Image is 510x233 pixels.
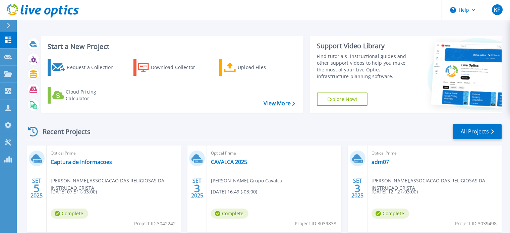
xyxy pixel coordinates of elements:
div: Find tutorials, instructional guides and other support videos to help you make the most of your L... [317,53,413,80]
div: Request a Collection [67,61,120,74]
span: [PERSON_NAME] , Grupo Cavalca [211,177,282,184]
span: Optical Prime [372,150,498,157]
div: Support Video Library [317,42,413,50]
span: [DATE] 12:12 (-03:00) [372,188,418,195]
span: Optical Prime [51,150,177,157]
a: Download Collector [133,59,208,76]
span: [PERSON_NAME] , ASSOCIACAO DAS RELIGIOSAS DA INSTRUCAO CRISTA [51,177,181,192]
a: Upload Files [219,59,294,76]
div: Upload Files [238,61,291,74]
span: [DATE] 16:49 (-03:00) [211,188,257,195]
span: Project ID: 3039498 [455,220,497,227]
a: View More [264,100,295,107]
span: Complete [51,209,88,219]
span: 3 [194,185,200,191]
div: Recent Projects [26,123,100,140]
div: SET 2025 [351,176,364,200]
span: [DATE] 07:51 (-03:00) [51,188,97,195]
a: Captura de Informacoes [51,159,112,165]
span: Complete [372,209,409,219]
div: Cloud Pricing Calculator [66,89,119,102]
a: adm07 [372,159,389,165]
div: SET 2025 [191,176,204,200]
a: All Projects [453,124,502,139]
span: KF [494,7,500,12]
span: Project ID: 3039838 [295,220,336,227]
span: Project ID: 3042242 [134,220,176,227]
a: Cloud Pricing Calculator [48,87,122,104]
a: Explore Now! [317,93,368,106]
span: Complete [211,209,248,219]
span: 3 [354,185,360,191]
a: Request a Collection [48,59,122,76]
span: [PERSON_NAME] , ASSOCIACAO DAS RELIGIOSAS DA INSTRUCAO CRISTA [372,177,502,192]
div: SET 2025 [30,176,43,200]
a: CAVALCA 2025 [211,159,247,165]
div: Download Collector [151,61,205,74]
h3: Start a New Project [48,43,295,50]
span: Optical Prime [211,150,337,157]
span: 5 [34,185,40,191]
